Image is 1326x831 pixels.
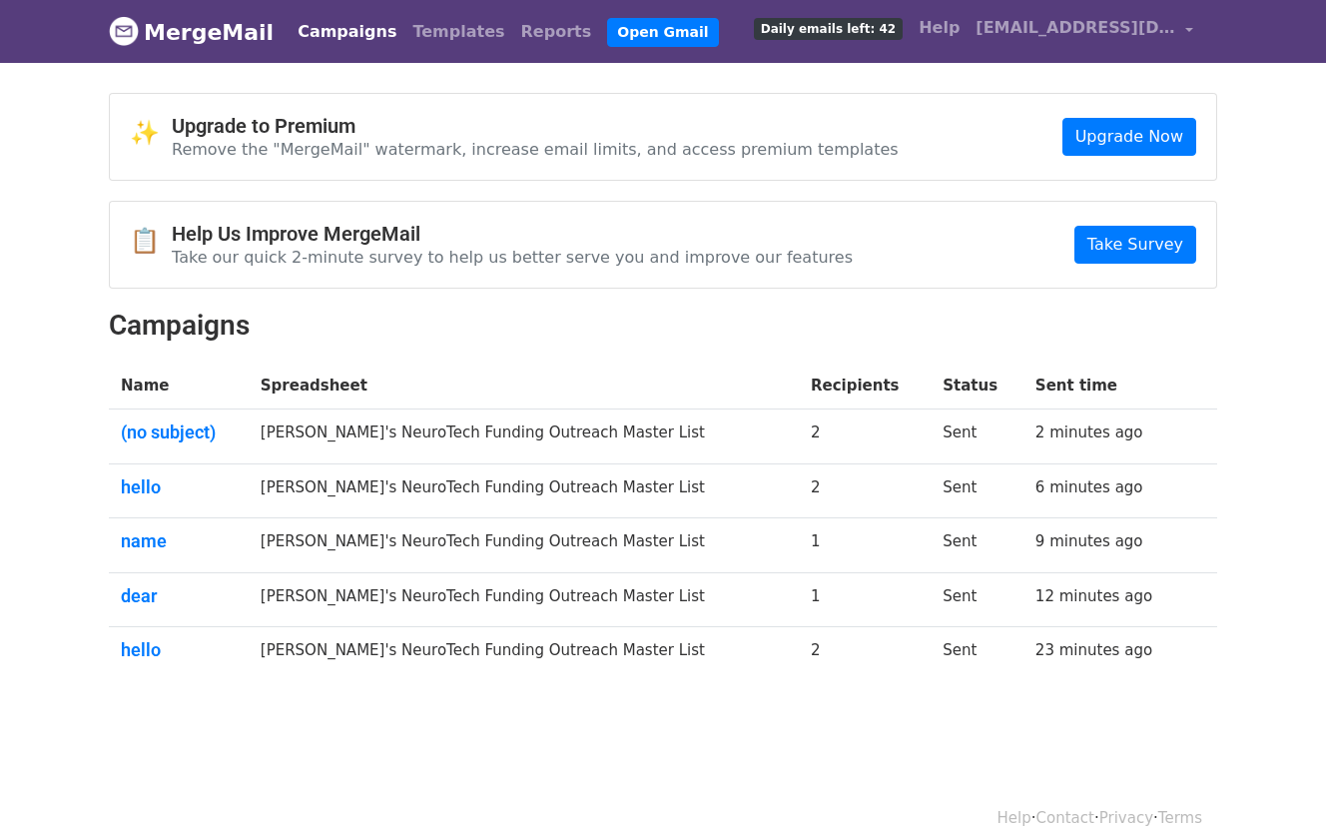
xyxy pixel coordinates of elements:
a: 23 minutes ago [1035,641,1152,659]
td: [PERSON_NAME]'s NeuroTech Funding Outreach Master List [249,463,799,518]
a: name [121,530,237,552]
a: Help [911,8,968,48]
td: [PERSON_NAME]'s NeuroTech Funding Outreach Master List [249,518,799,573]
h2: Campaigns [109,309,1217,343]
a: hello [121,639,237,661]
th: Status [931,363,1023,410]
td: [PERSON_NAME]'s NeuroTech Funding Outreach Master List [249,572,799,627]
td: Sent [931,410,1023,464]
a: Contact [1036,809,1094,827]
img: MergeMail logo [109,16,139,46]
td: Sent [931,463,1023,518]
a: 2 minutes ago [1035,423,1143,441]
td: Sent [931,518,1023,573]
a: Terms [1158,809,1202,827]
a: (no subject) [121,421,237,443]
a: Take Survey [1074,226,1196,264]
h4: Upgrade to Premium [172,114,899,138]
a: Privacy [1099,809,1153,827]
a: MergeMail [109,11,274,53]
a: 6 minutes ago [1035,478,1143,496]
span: [EMAIL_ADDRESS][DOMAIN_NAME] [976,16,1175,40]
th: Recipients [799,363,931,410]
p: Remove the "MergeMail" watermark, increase email limits, and access premium templates [172,139,899,160]
a: dear [121,585,237,607]
h4: Help Us Improve MergeMail [172,222,853,246]
td: 2 [799,410,931,464]
td: 1 [799,518,931,573]
a: Templates [404,12,512,52]
a: Campaigns [290,12,404,52]
span: ✨ [130,119,172,148]
a: Reports [513,12,600,52]
a: [EMAIL_ADDRESS][DOMAIN_NAME] [968,8,1201,55]
td: 1 [799,572,931,627]
a: hello [121,476,237,498]
th: Sent time [1023,363,1189,410]
td: [PERSON_NAME]'s NeuroTech Funding Outreach Master List [249,627,799,681]
td: [PERSON_NAME]'s NeuroTech Funding Outreach Master List [249,410,799,464]
a: Open Gmail [607,18,718,47]
td: Sent [931,572,1023,627]
td: 2 [799,463,931,518]
a: 12 minutes ago [1035,587,1152,605]
a: Upgrade Now [1062,118,1196,156]
span: 📋 [130,227,172,256]
a: Help [997,809,1031,827]
a: 9 minutes ago [1035,532,1143,550]
span: Daily emails left: 42 [754,18,903,40]
td: Sent [931,627,1023,681]
p: Take our quick 2-minute survey to help us better serve you and improve our features [172,247,853,268]
td: 2 [799,627,931,681]
th: Name [109,363,249,410]
a: Daily emails left: 42 [746,8,911,48]
th: Spreadsheet [249,363,799,410]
